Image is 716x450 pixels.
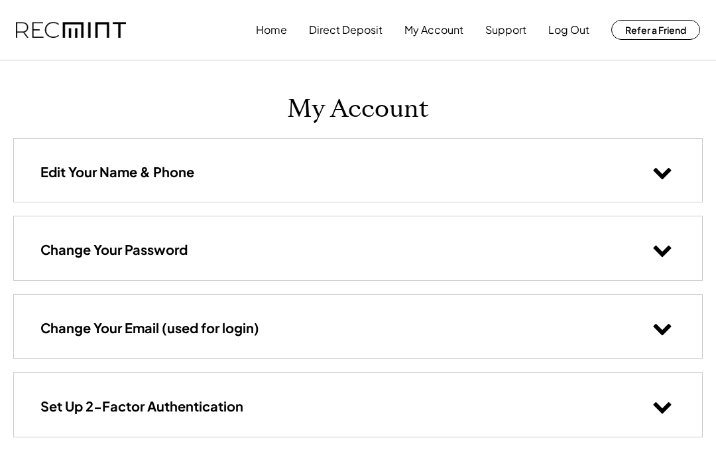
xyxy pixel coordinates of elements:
button: Support [485,17,526,43]
img: recmint-logotype%403x.png [16,22,126,38]
button: Direct Deposit [309,17,383,43]
h1: My Account [287,94,429,125]
button: Home [256,17,287,43]
h3: Edit Your Name & Phone [40,163,194,181]
button: Refer a Friend [611,20,700,40]
h3: Set Up 2-Factor Authentication [40,398,243,415]
h3: Change Your Password [40,241,188,258]
h3: Change Your Email (used for login) [40,319,259,337]
button: My Account [404,17,463,43]
button: Log Out [548,17,589,43]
